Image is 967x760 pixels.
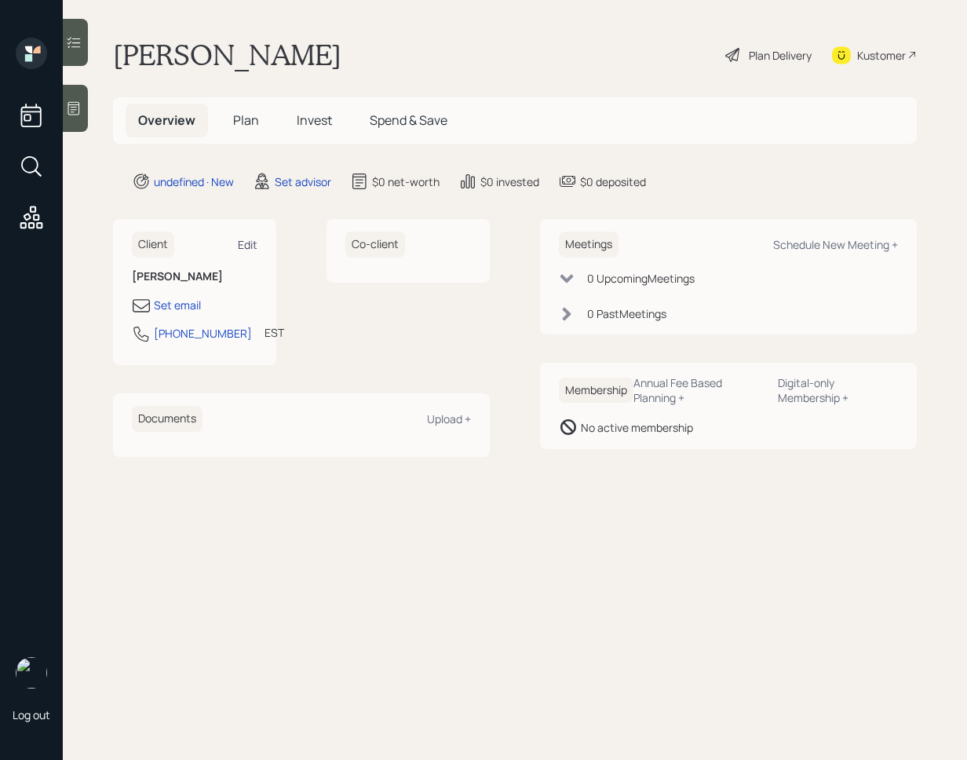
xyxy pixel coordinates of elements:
span: Spend & Save [370,111,447,129]
span: Invest [297,111,332,129]
div: $0 deposited [580,174,646,190]
h1: [PERSON_NAME] [113,38,341,72]
h6: Meetings [559,232,619,258]
div: 0 Upcoming Meeting s [587,270,695,287]
div: Annual Fee Based Planning + [633,375,765,405]
img: retirable_logo.png [16,657,47,689]
div: Schedule New Meeting + [773,237,898,252]
span: Plan [233,111,259,129]
span: Overview [138,111,195,129]
h6: [PERSON_NAME] [132,270,257,283]
div: No active membership [581,419,693,436]
div: $0 invested [480,174,539,190]
div: Plan Delivery [749,47,812,64]
div: Set email [154,297,201,313]
div: Edit [238,237,257,252]
h6: Documents [132,406,203,432]
div: Upload + [427,411,471,426]
h6: Co-client [345,232,405,258]
div: [PHONE_NUMBER] [154,325,252,342]
div: 0 Past Meeting s [587,305,666,322]
div: Set advisor [275,174,331,190]
h6: Client [132,232,174,258]
div: Log out [13,707,50,722]
h6: Membership [559,378,633,404]
div: EST [265,324,284,341]
div: undefined · New [154,174,234,190]
div: Digital-only Membership + [778,375,898,405]
div: $0 net-worth [372,174,440,190]
div: Kustomer [857,47,906,64]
